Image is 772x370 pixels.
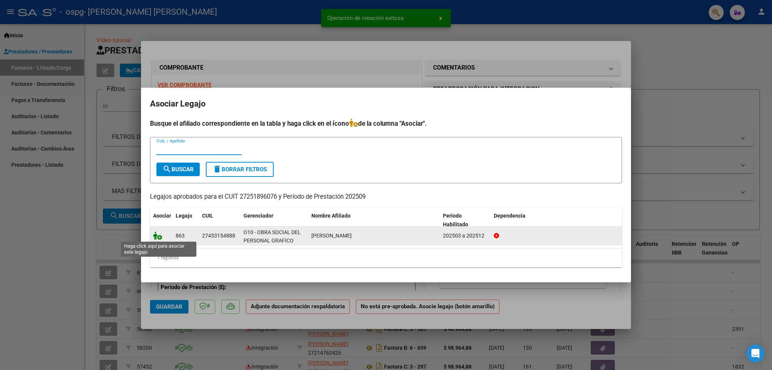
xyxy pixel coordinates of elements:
[213,164,222,174] mat-icon: delete
[153,213,171,219] span: Asociar
[311,213,351,219] span: Nombre Afiliado
[150,119,622,128] h4: Busque el afiliado correspondiente en la tabla y haga click en el ícono de la columna "Asociar".
[202,231,235,240] div: 27453154888
[176,233,185,239] span: 863
[199,208,240,233] datatable-header-cell: CUIL
[746,344,764,362] div: Open Intercom Messenger
[150,97,622,111] h2: Asociar Legajo
[162,164,172,174] mat-icon: search
[173,208,199,233] datatable-header-cell: Legajo
[213,166,267,173] span: Borrar Filtros
[244,213,273,219] span: Gerenciador
[494,213,525,219] span: Dependencia
[206,162,274,177] button: Borrar Filtros
[150,248,622,267] div: 1 registros
[491,208,622,233] datatable-header-cell: Dependencia
[162,166,194,173] span: Buscar
[176,213,192,219] span: Legajo
[244,229,301,244] span: O10 - OBRA SOCIAL DEL PERSONAL GRAFICO
[440,208,491,233] datatable-header-cell: Periodo Habilitado
[308,208,440,233] datatable-header-cell: Nombre Afiliado
[202,213,213,219] span: CUIL
[443,231,488,240] div: 202503 a 202512
[240,208,308,233] datatable-header-cell: Gerenciador
[443,213,468,227] span: Periodo Habilitado
[156,163,200,176] button: Buscar
[150,192,622,202] p: Legajos aprobados para el CUIT 27251896076 y Período de Prestación 202509
[150,208,173,233] datatable-header-cell: Asociar
[311,233,352,239] span: GONZALEZ BRISA NATALI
